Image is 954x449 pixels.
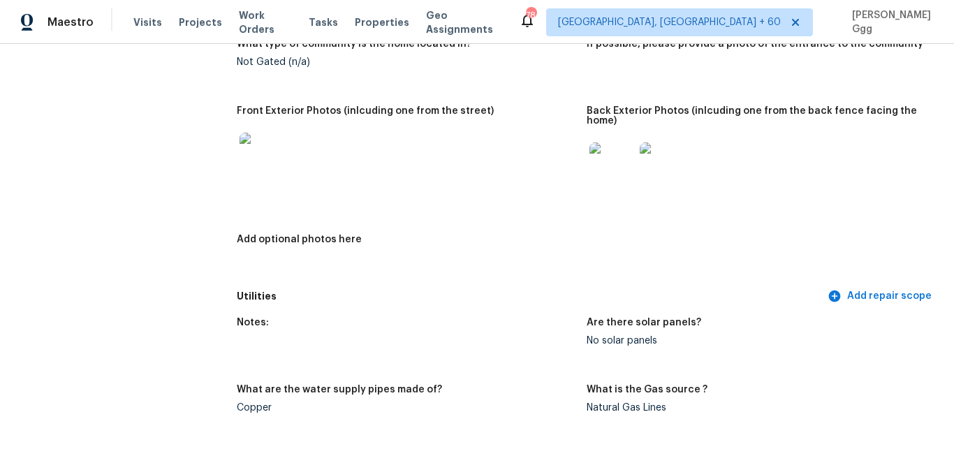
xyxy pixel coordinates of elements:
[239,8,292,36] span: Work Orders
[309,17,338,27] span: Tasks
[587,106,926,126] h5: Back Exterior Photos (inlcuding one from the back fence facing the home)
[237,403,576,413] div: Copper
[237,106,494,116] h5: Front Exterior Photos (inlcuding one from the street)
[133,15,162,29] span: Visits
[47,15,94,29] span: Maestro
[558,15,781,29] span: [GEOGRAPHIC_DATA], [GEOGRAPHIC_DATA] + 60
[587,403,926,413] div: Natural Gas Lines
[237,289,825,304] h5: Utilities
[587,318,701,327] h5: Are there solar panels?
[237,235,362,244] h5: Add optional photos here
[237,57,576,67] div: Not Gated (n/a)
[179,15,222,29] span: Projects
[830,288,932,305] span: Add repair scope
[587,336,926,346] div: No solar panels
[587,39,923,49] h5: If possible, please provide a photo of the entrance to the community
[237,318,269,327] h5: Notes:
[237,39,471,49] h5: What type of community is the home located in?
[587,385,707,395] h5: What is the Gas source ?
[526,8,536,22] div: 784
[426,8,502,36] span: Geo Assignments
[825,284,937,309] button: Add repair scope
[355,15,409,29] span: Properties
[846,8,933,36] span: [PERSON_NAME] Ggg
[237,385,442,395] h5: What are the water supply pipes made of?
